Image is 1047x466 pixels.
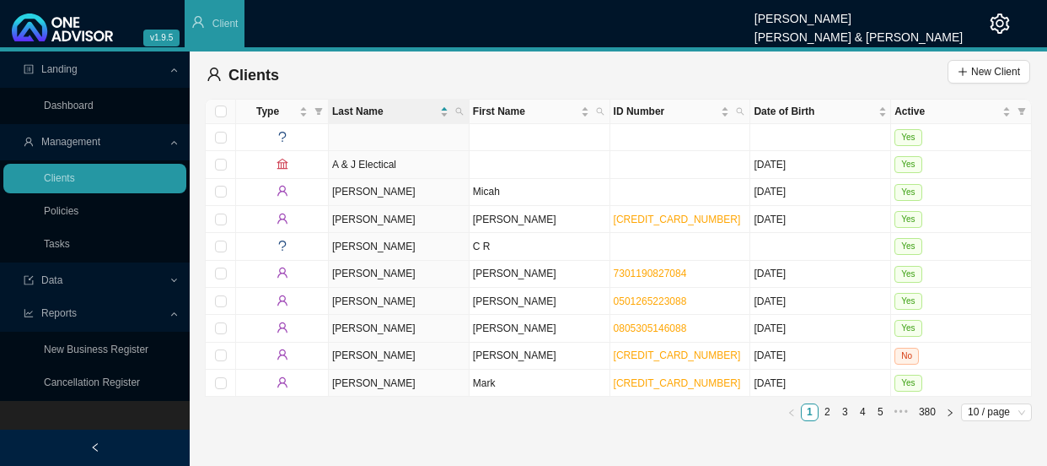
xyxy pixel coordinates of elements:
[891,100,1032,124] th: Active
[750,288,891,315] td: [DATE]
[754,23,963,41] div: [PERSON_NAME] & [PERSON_NAME]
[452,100,467,123] span: search
[277,240,288,252] span: question
[614,377,741,389] a: [CREDIT_CARD_NUMBER]
[736,107,744,116] span: search
[44,205,78,217] a: Policies
[894,238,921,255] span: Yes
[470,100,610,124] th: First Name
[470,233,610,260] td: C R
[277,213,288,225] span: user
[314,107,323,116] span: filter
[614,295,687,307] a: 0501265223088
[228,67,279,84] span: Clients
[1017,107,1026,116] span: filter
[44,172,75,184] a: Clients
[596,107,604,116] span: search
[277,185,288,197] span: user
[329,179,470,206] td: [PERSON_NAME]
[277,158,288,170] span: bank
[311,100,326,123] span: filter
[894,156,921,173] span: Yes
[889,404,913,421] span: •••
[236,100,329,124] th: Type
[872,404,889,421] li: 5
[90,442,100,452] span: left
[750,315,891,342] td: [DATE]
[971,63,1020,80] span: New Client
[958,67,968,77] span: plus
[614,268,687,279] a: 7301190827084
[41,63,78,75] span: Landing
[836,404,854,421] li: 3
[44,377,140,388] a: Cancellation Register
[614,322,687,334] a: 0805305146088
[277,295,288,306] span: user
[24,137,34,147] span: user
[593,100,608,123] span: search
[783,404,801,421] button: left
[24,308,34,318] span: line-chart
[750,100,891,124] th: Date of Birth
[754,4,963,23] div: [PERSON_NAME]
[894,211,921,228] span: Yes
[894,375,921,392] span: Yes
[329,151,470,178] td: A & J Electical
[470,343,610,370] td: [PERSON_NAME]
[787,409,796,417] span: left
[470,315,610,342] td: [PERSON_NAME]
[44,238,70,250] a: Tasks
[946,409,954,417] span: right
[961,404,1032,421] div: Page Size
[610,100,751,124] th: ID Number
[968,404,1025,420] span: 10 / page
[894,266,921,283] span: Yes
[750,179,891,206] td: [DATE]
[750,151,891,178] td: [DATE]
[837,404,853,420] a: 3
[329,370,470,397] td: [PERSON_NAME]
[470,206,610,233] td: [PERSON_NAME]
[942,404,959,421] li: Next Page
[750,370,891,397] td: [DATE]
[942,404,959,421] button: right
[329,343,470,370] td: [PERSON_NAME]
[41,274,62,286] span: Data
[44,344,148,355] a: New Business Register
[212,18,239,30] span: Client
[1014,100,1029,123] span: filter
[614,349,741,361] a: [CREDIT_CARD_NUMBER]
[191,15,205,29] span: user
[277,349,288,360] span: user
[750,206,891,233] td: [DATE]
[914,404,941,420] a: 380
[819,404,835,420] a: 2
[329,233,470,260] td: [PERSON_NAME]
[733,100,748,123] span: search
[470,179,610,206] td: Micah
[277,267,288,279] span: user
[329,261,470,288] td: [PERSON_NAME]
[872,404,889,420] a: 5
[12,14,113,41] img: 2df55531c6924b55f21c4cf5d4484680-logo-light.svg
[801,404,819,421] li: 1
[277,322,288,333] span: user
[470,261,610,288] td: [PERSON_NAME]
[614,103,718,120] span: ID Number
[329,315,470,342] td: [PERSON_NAME]
[614,214,741,225] a: [CREDIT_CARD_NUMBER]
[754,103,875,120] span: Date of Birth
[329,206,470,233] td: [PERSON_NAME]
[783,404,801,421] li: Previous Page
[473,103,577,120] span: First Name
[41,136,100,148] span: Management
[239,103,296,120] span: Type
[894,184,921,201] span: Yes
[332,103,437,120] span: Last Name
[854,404,872,421] li: 4
[24,275,34,285] span: import
[470,288,610,315] td: [PERSON_NAME]
[819,404,836,421] li: 2
[277,377,288,388] span: user
[948,60,1030,84] button: New Client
